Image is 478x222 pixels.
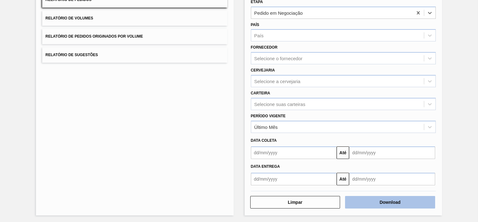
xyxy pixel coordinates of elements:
span: Relatório de Pedidos Originados por Volume [45,34,143,39]
div: País [254,33,264,38]
label: Carteira [251,91,270,95]
div: Selecione a cervejaria [254,78,301,84]
div: Selecione suas carteiras [254,101,305,107]
span: Data entrega [251,164,280,169]
div: Pedido em Negociação [254,10,303,15]
button: Limpar [250,196,340,209]
div: Último Mês [254,124,278,129]
button: Relatório de Pedidos Originados por Volume [42,29,227,44]
label: Período Vigente [251,114,286,118]
input: dd/mm/yyyy [349,146,435,159]
label: País [251,23,259,27]
label: Fornecedor [251,45,277,50]
span: Relatório de Sugestões [45,53,98,57]
button: Relatório de Volumes [42,11,227,26]
label: Cervejaria [251,68,275,72]
button: Até [337,173,349,185]
span: Relatório de Volumes [45,16,93,20]
button: Relatório de Sugestões [42,47,227,63]
input: dd/mm/yyyy [349,173,435,185]
div: Selecione o fornecedor [254,56,303,61]
input: dd/mm/yyyy [251,146,337,159]
span: Data coleta [251,138,277,143]
input: dd/mm/yyyy [251,173,337,185]
button: Até [337,146,349,159]
button: Download [345,196,435,209]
